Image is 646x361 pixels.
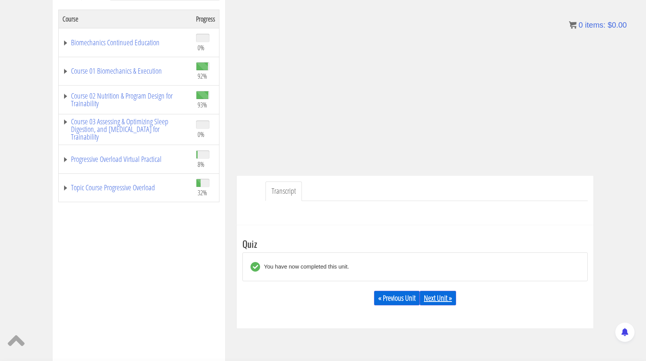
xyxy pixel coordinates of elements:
bdi: 0.00 [608,21,627,29]
a: Transcript [265,181,302,201]
a: Biomechanics Continued Education [63,39,188,46]
span: items: [585,21,605,29]
h3: Quiz [242,239,588,249]
span: 93% [198,101,207,109]
a: Course 03 Assessing & Optimizing Sleep Digestion, and [MEDICAL_DATA] for Trainability [63,118,188,141]
img: icon11.png [569,21,577,29]
a: Course 01 Biomechanics & Execution [63,67,188,75]
span: 0 [578,21,583,29]
span: $ [608,21,612,29]
th: Progress [192,10,219,28]
a: 0 items: $0.00 [569,21,627,29]
span: 8% [198,160,204,168]
span: 0% [198,130,204,138]
a: Next Unit » [420,291,456,305]
a: Progressive Overload Virtual Practical [63,155,188,163]
span: 0% [198,43,204,52]
th: Course [59,10,193,28]
span: 92% [198,72,207,80]
a: Course 02 Nutrition & Program Design for Trainability [63,92,188,107]
div: You have now completed this unit. [260,262,349,272]
a: Topic Course Progressive Overload [63,184,188,191]
span: 32% [198,188,207,197]
a: « Previous Unit [374,291,420,305]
